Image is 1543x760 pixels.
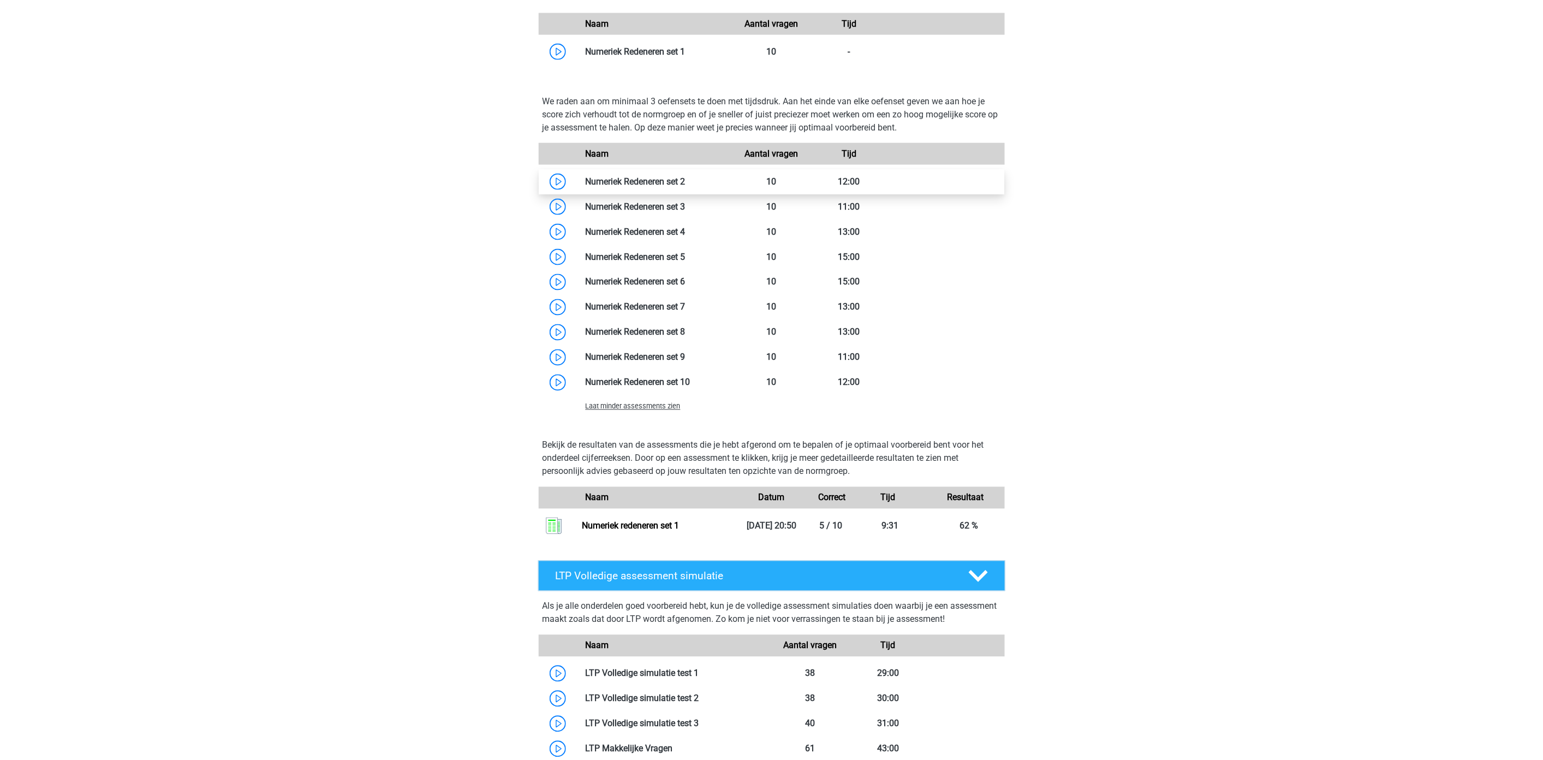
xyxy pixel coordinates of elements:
[732,147,810,161] div: Aantal vragen
[543,95,1001,134] p: We raden aan om minimaal 3 oefensets te doen met tijdsdruk. Aan het einde van elke oefenset geven...
[577,717,772,731] div: LTP Volledige simulatie test 3
[927,491,1004,504] div: Resultaat
[732,491,810,504] div: Datum
[771,639,849,652] div: Aantal vragen
[577,17,733,31] div: Naam
[811,147,888,161] div: Tijd
[577,200,733,213] div: Numeriek Redeneren set 3
[577,326,733,339] div: Numeriek Redeneren set 8
[582,521,679,531] a: Numeriek redeneren set 1
[543,439,1001,478] p: Bekijk de resultaten van de assessments die je hebt afgerond om te bepalen of je optimaal voorber...
[577,491,733,504] div: Naam
[586,402,681,411] span: Laat minder assessments zien
[577,45,733,58] div: Numeriek Redeneren set 1
[732,17,810,31] div: Aantal vragen
[577,351,733,364] div: Numeriek Redeneren set 9
[577,251,733,264] div: Numeriek Redeneren set 5
[577,639,772,652] div: Naam
[534,561,1010,591] a: LTP Volledige assessment simulatie
[811,491,849,504] div: Correct
[577,376,733,389] div: Numeriek Redeneren set 10
[577,743,772,756] div: LTP Makkelijke Vragen
[849,639,927,652] div: Tijd
[577,175,733,188] div: Numeriek Redeneren set 2
[849,491,927,504] div: Tijd
[577,692,772,705] div: LTP Volledige simulatie test 2
[543,600,1001,631] div: Als je alle onderdelen goed voorbereid hebt, kun je de volledige assessment simulaties doen waarb...
[811,17,888,31] div: Tijd
[577,225,733,239] div: Numeriek Redeneren set 4
[556,570,951,583] h4: LTP Volledige assessment simulatie
[577,301,733,314] div: Numeriek Redeneren set 7
[577,147,733,161] div: Naam
[577,667,772,680] div: LTP Volledige simulatie test 1
[577,276,733,289] div: Numeriek Redeneren set 6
